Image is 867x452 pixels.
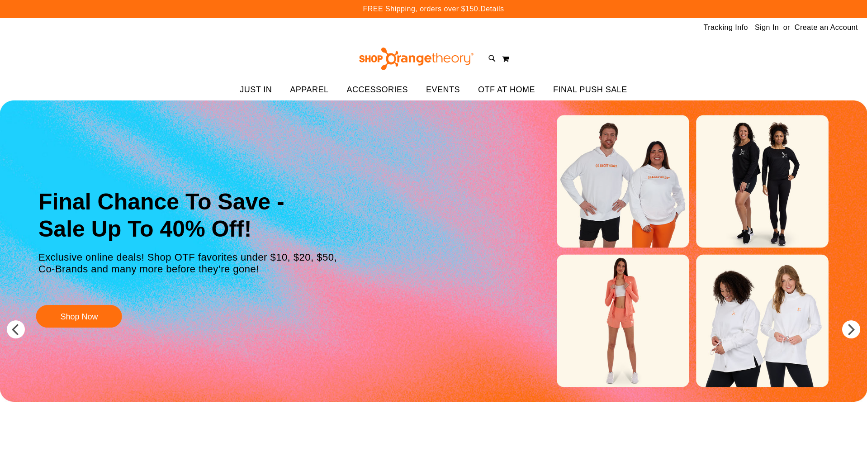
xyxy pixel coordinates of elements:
[842,320,860,338] button: next
[231,80,281,100] a: JUST IN
[240,80,272,100] span: JUST IN
[426,80,460,100] span: EVENTS
[290,80,328,100] span: APPAREL
[32,181,346,332] a: Final Chance To Save -Sale Up To 40% Off! Exclusive online deals! Shop OTF favorites under $10, $...
[553,80,627,100] span: FINAL PUSH SALE
[755,23,779,33] a: Sign In
[7,320,25,338] button: prev
[347,80,408,100] span: ACCESSORIES
[469,80,544,100] a: OTF AT HOME
[338,80,417,100] a: ACCESSORIES
[795,23,858,33] a: Create an Account
[363,4,504,14] p: FREE Shipping, orders over $150.
[480,5,504,13] a: Details
[704,23,748,33] a: Tracking Info
[281,80,337,100] a: APPAREL
[544,80,636,100] a: FINAL PUSH SALE
[32,181,346,252] h2: Final Chance To Save - Sale Up To 40% Off!
[36,305,122,328] button: Shop Now
[417,80,469,100] a: EVENTS
[358,48,475,70] img: Shop Orangetheory
[32,252,346,296] p: Exclusive online deals! Shop OTF favorites under $10, $20, $50, Co-Brands and many more before th...
[478,80,535,100] span: OTF AT HOME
